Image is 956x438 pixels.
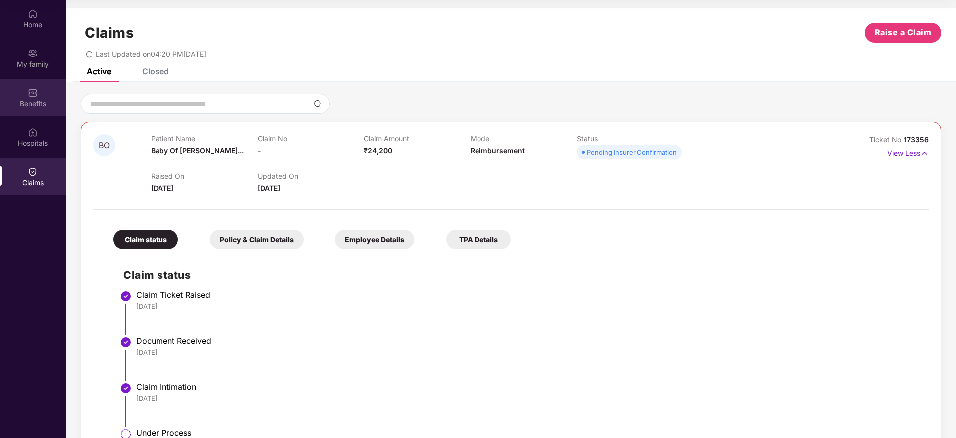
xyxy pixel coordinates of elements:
[920,148,929,159] img: svg+xml;base64,PHN2ZyB4bWxucz0iaHR0cDovL3d3dy53My5vcmcvMjAwMC9zdmciIHdpZHRoPSIxNyIgaGVpZ2h0PSIxNy...
[151,134,257,143] p: Patient Name
[96,50,206,58] span: Last Updated on 04:20 PM[DATE]
[875,26,932,39] span: Raise a Claim
[577,134,683,143] p: Status
[120,382,132,394] img: svg+xml;base64,PHN2ZyBpZD0iU3RlcC1Eb25lLTMyeDMyIiB4bWxucz0iaHR0cDovL3d3dy53My5vcmcvMjAwMC9zdmciIH...
[136,302,919,311] div: [DATE]
[28,127,38,137] img: svg+xml;base64,PHN2ZyBpZD0iSG9zcGl0YWxzIiB4bWxucz0iaHR0cDovL3d3dy53My5vcmcvMjAwMC9zdmciIHdpZHRoPS...
[142,66,169,76] div: Closed
[314,100,321,108] img: svg+xml;base64,PHN2ZyBpZD0iU2VhcmNoLTMyeDMyIiB4bWxucz0iaHR0cDovL3d3dy53My5vcmcvMjAwMC9zdmciIHdpZH...
[258,146,261,155] span: -
[85,24,134,41] h1: Claims
[210,230,304,249] div: Policy & Claim Details
[335,230,414,249] div: Employee Details
[120,290,132,302] img: svg+xml;base64,PHN2ZyBpZD0iU3RlcC1Eb25lLTMyeDMyIiB4bWxucz0iaHR0cDovL3d3dy53My5vcmcvMjAwMC9zdmciIH...
[136,394,919,403] div: [DATE]
[258,134,364,143] p: Claim No
[471,146,525,155] span: Reimbursement
[136,428,919,438] div: Under Process
[28,167,38,177] img: svg+xml;base64,PHN2ZyBpZD0iQ2xhaW0iIHhtbG5zPSJodHRwOi8vd3d3LnczLm9yZy8yMDAwL3N2ZyIgd2lkdGg9IjIwIi...
[28,88,38,98] img: svg+xml;base64,PHN2ZyBpZD0iQmVuZWZpdHMiIHhtbG5zPSJodHRwOi8vd3d3LnczLm9yZy8yMDAwL3N2ZyIgd2lkdGg9Ij...
[258,184,280,192] span: [DATE]
[113,230,178,249] div: Claim status
[136,348,919,357] div: [DATE]
[86,50,93,58] span: redo
[865,23,941,43] button: Raise a Claim
[28,9,38,19] img: svg+xml;base64,PHN2ZyBpZD0iSG9tZSIgeG1sbnM9Imh0dHA6Ly93d3cudzMub3JnLzIwMDAvc3ZnIiB3aWR0aD0iMjAiIG...
[151,184,173,192] span: [DATE]
[28,48,38,58] img: svg+xml;base64,PHN2ZyB3aWR0aD0iMjAiIGhlaWdodD0iMjAiIHZpZXdCb3g9IjAgMCAyMCAyMCIgZmlsbD0ibm9uZSIgeG...
[120,336,132,348] img: svg+xml;base64,PHN2ZyBpZD0iU3RlcC1Eb25lLTMyeDMyIiB4bWxucz0iaHR0cDovL3d3dy53My5vcmcvMjAwMC9zdmciIH...
[136,382,919,392] div: Claim Intimation
[258,172,364,180] p: Updated On
[151,172,257,180] p: Raised On
[87,66,111,76] div: Active
[136,290,919,300] div: Claim Ticket Raised
[151,146,244,155] span: Baby Of [PERSON_NAME]...
[446,230,511,249] div: TPA Details
[904,135,929,144] span: 173356
[123,267,919,283] h2: Claim status
[364,146,392,155] span: ₹24,200
[471,134,577,143] p: Mode
[587,147,677,157] div: Pending Insurer Confirmation
[869,135,904,144] span: Ticket No
[136,336,919,346] div: Document Received
[99,141,110,150] span: BO
[364,134,470,143] p: Claim Amount
[887,145,929,159] p: View Less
